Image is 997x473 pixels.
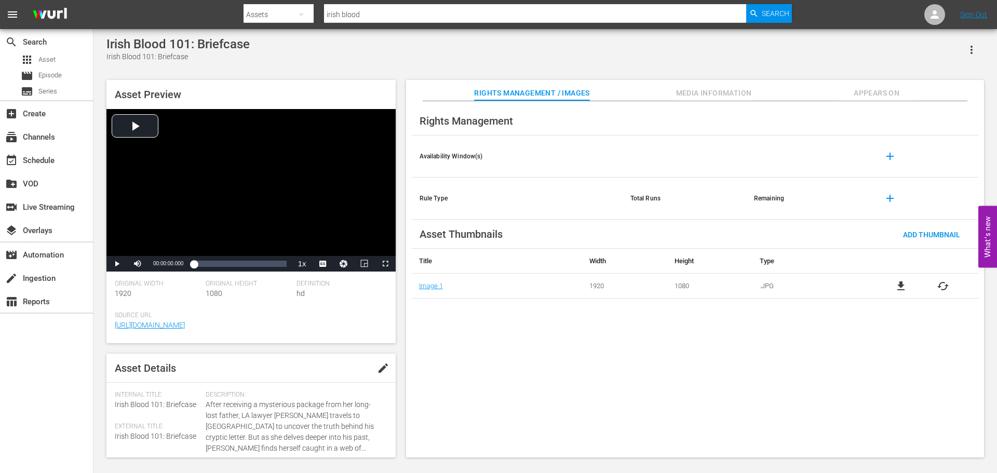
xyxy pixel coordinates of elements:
[206,289,222,298] span: 1080
[377,362,389,374] span: edit
[194,261,286,267] div: Progress Bar
[419,282,443,290] a: Image 1
[878,186,902,211] button: add
[5,36,18,48] span: Search
[6,8,19,21] span: menu
[474,87,589,100] span: Rights Management / Images
[884,192,896,205] span: add
[5,249,18,261] span: Automation
[115,362,176,374] span: Asset Details
[115,280,200,288] span: Original Width
[937,280,949,292] button: cached
[978,206,997,267] button: Open Feedback Widget
[38,86,57,97] span: Series
[375,256,396,272] button: Fullscreen
[115,391,200,399] span: Internal Title:
[838,87,915,100] span: Appears On
[5,295,18,308] span: Reports
[106,37,250,51] div: Irish Blood 101: Briefcase
[38,55,56,65] span: Asset
[115,400,196,409] span: Irish Blood 101: Briefcase
[25,3,75,27] img: ans4CAIJ8jUAAAAAAAAAAAAAAAAAAAAAAAAgQb4GAAAAAAAAAAAAAAAAAAAAAAAAJMjXAAAAAAAAAAAAAAAAAAAAAAAAgAT5G...
[106,256,127,272] button: Play
[622,178,746,220] th: Total Runs
[667,274,752,299] td: 1080
[206,399,382,454] span: After receiving a mysterious package from her long-lost father, LA lawyer [PERSON_NAME] travels t...
[297,289,305,298] span: hd
[5,131,18,143] span: Channels
[106,109,396,272] div: Video Player
[206,280,291,288] span: Original Height
[675,87,753,100] span: Media Information
[960,10,987,19] a: Sign Out
[752,274,866,299] td: .JPG
[5,224,18,237] span: Overlays
[21,53,33,66] span: Asset
[895,280,907,292] a: file_download
[297,280,382,288] span: Definition
[667,249,752,274] th: Height
[153,261,183,266] span: 00:00:00.000
[5,272,18,285] span: Ingestion
[106,51,250,62] div: Irish Blood 101: Briefcase
[878,144,902,169] button: add
[354,256,375,272] button: Picture-in-Picture
[5,154,18,167] span: Schedule
[420,115,513,127] span: Rights Management
[115,432,196,440] span: Irish Blood 101: Briefcase
[411,136,622,178] th: Availability Window(s)
[5,107,18,120] span: Create
[5,201,18,213] span: Live Streaming
[371,356,396,381] button: edit
[333,256,354,272] button: Jump To Time
[895,231,968,239] span: Add Thumbnail
[5,178,18,190] span: VOD
[115,312,382,320] span: Source Url
[115,88,181,101] span: Asset Preview
[115,321,185,329] a: [URL][DOMAIN_NAME]
[21,70,33,82] span: Episode
[746,4,792,23] button: Search
[895,225,968,244] button: Add Thumbnail
[582,274,667,299] td: 1920
[411,178,622,220] th: Rule Type
[206,391,382,399] span: Description:
[115,423,200,431] span: External Title:
[762,4,789,23] span: Search
[752,249,866,274] th: Type
[292,256,313,272] button: Playback Rate
[127,256,148,272] button: Mute
[38,70,62,80] span: Episode
[313,256,333,272] button: Captions
[21,85,33,98] span: Series
[884,150,896,163] span: add
[420,228,503,240] span: Asset Thumbnails
[411,249,582,274] th: Title
[115,289,131,298] span: 1920
[746,178,869,220] th: Remaining
[582,249,667,274] th: Width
